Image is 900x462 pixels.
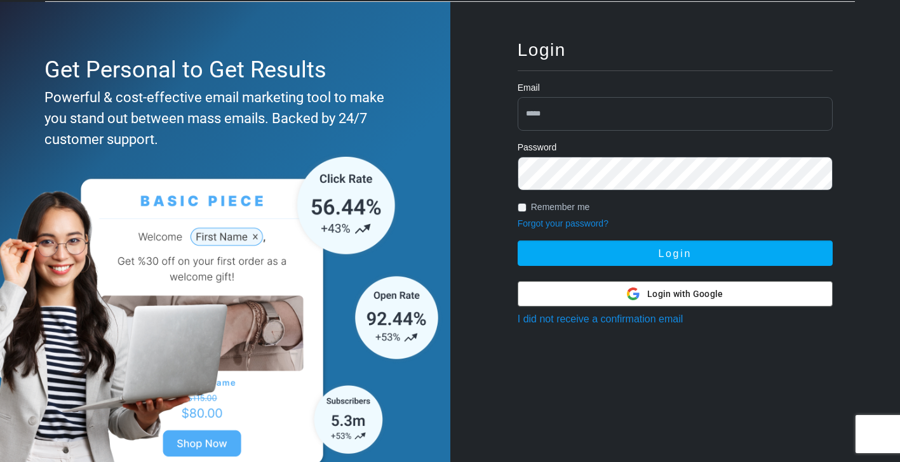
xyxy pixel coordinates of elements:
label: Password [518,141,556,154]
span: Login with Google [647,287,723,301]
a: Forgot your password? [518,218,608,228]
div: Powerful & cost-effective email marketing tool to make you stand out between mass emails. Backed ... [44,87,400,150]
label: Email [518,81,540,95]
span: Login [518,40,566,60]
a: I did not receive a confirmation email [518,313,683,324]
button: Login [518,241,833,266]
div: Get Personal to Get Results [44,53,400,87]
label: Remember me [531,201,590,214]
button: Login with Google [518,281,833,307]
